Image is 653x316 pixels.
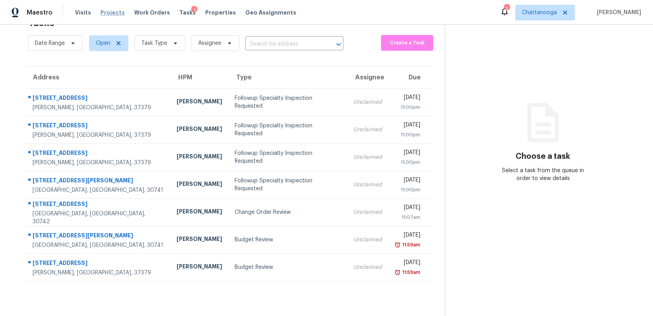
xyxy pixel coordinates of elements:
span: Properties [205,9,236,17]
div: Followup Specialty Inspection Requested [235,149,341,165]
div: Unclaimed [354,181,382,189]
th: HPM [170,66,228,88]
div: Change Order Review [235,208,341,216]
div: Unclaimed [354,126,382,134]
div: [PERSON_NAME] [177,97,222,107]
span: Tasks [179,10,196,15]
div: [PERSON_NAME], [GEOGRAPHIC_DATA], 37379 [33,269,164,277]
div: [PERSON_NAME] [177,263,222,272]
div: 11:00pm [394,158,420,166]
div: 11:59am [401,268,420,276]
div: Select a task from the queue in order to view details [494,167,591,182]
div: [PERSON_NAME], [GEOGRAPHIC_DATA], 37379 [33,159,164,167]
div: [GEOGRAPHIC_DATA], [GEOGRAPHIC_DATA], 30742 [33,210,164,226]
div: [DATE] [394,259,420,268]
div: [DATE] [394,176,420,186]
div: 11:59am [401,241,420,249]
div: 2 [504,5,509,13]
div: [DATE] [394,149,420,158]
th: Assignee [347,66,388,88]
button: Create a Task [381,35,433,51]
th: Due [388,66,432,88]
th: Type [228,66,348,88]
span: Maestro [27,9,53,17]
div: [STREET_ADDRESS] [33,94,164,104]
div: [DATE] [394,94,420,103]
img: Overdue Alarm Icon [394,268,401,276]
span: Date Range [35,39,65,47]
div: Budget Review [235,236,341,244]
span: Open [96,39,110,47]
input: Search by address [245,38,321,50]
div: [GEOGRAPHIC_DATA], [GEOGRAPHIC_DATA], 30741 [33,186,164,194]
div: Budget Review [235,263,341,271]
div: Followup Specialty Inspection Requested [235,177,341,193]
span: Assignee [198,39,221,47]
div: 11:00pm [394,103,420,111]
div: [STREET_ADDRESS] [33,121,164,131]
div: [GEOGRAPHIC_DATA], [GEOGRAPHIC_DATA], 30741 [33,241,164,249]
div: [STREET_ADDRESS] [33,149,164,159]
div: [STREET_ADDRESS][PERSON_NAME] [33,231,164,241]
h3: Choose a task [516,152,570,160]
div: [STREET_ADDRESS] [33,259,164,269]
button: Open [333,39,344,50]
div: Unclaimed [354,98,382,106]
div: Unclaimed [354,208,382,216]
div: [DATE] [394,231,420,241]
th: Address [25,66,170,88]
h2: Tasks [28,19,55,27]
span: [PERSON_NAME] [594,9,641,17]
div: [PERSON_NAME] [177,208,222,217]
div: Unclaimed [354,263,382,271]
div: Followup Specialty Inspection Requested [235,94,341,110]
div: 11:07am [394,213,420,221]
div: [PERSON_NAME] [177,125,222,135]
span: Create a Task [385,39,429,48]
span: Chattanooga [522,9,557,17]
div: [PERSON_NAME] [177,235,222,245]
span: Visits [75,9,91,17]
div: [PERSON_NAME], [GEOGRAPHIC_DATA], 37379 [33,131,164,139]
img: Overdue Alarm Icon [394,241,401,249]
div: Unclaimed [354,236,382,244]
span: Work Orders [134,9,170,17]
span: Task Type [141,39,167,47]
div: [PERSON_NAME] [177,152,222,162]
div: 11:00pm [394,186,420,194]
div: 1 [191,6,197,14]
div: [DATE] [394,121,420,131]
span: Geo Assignments [245,9,296,17]
div: [PERSON_NAME], [GEOGRAPHIC_DATA], 37379 [33,104,164,112]
div: [STREET_ADDRESS][PERSON_NAME] [33,176,164,186]
div: Unclaimed [354,153,382,161]
span: Projects [100,9,125,17]
div: [PERSON_NAME] [177,180,222,190]
div: Followup Specialty Inspection Requested [235,122,341,138]
div: [DATE] [394,204,420,213]
div: 11:00pm [394,131,420,139]
div: [STREET_ADDRESS] [33,200,164,210]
